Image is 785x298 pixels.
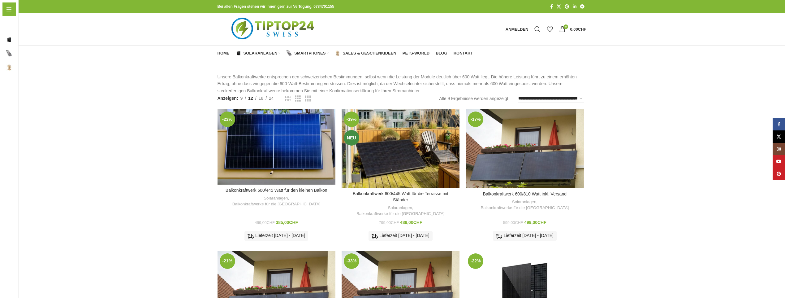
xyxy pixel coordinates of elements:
span: -23% [220,112,235,127]
a: YouTube Social Link [773,155,785,168]
span: CHF [537,220,546,225]
span: CHF [391,221,399,225]
span: Anzeigen [218,95,238,102]
a: 12 [246,95,255,102]
a: Blog [436,47,447,59]
span: Blog [6,90,16,101]
bdi: 499,00 [255,221,274,225]
span: -39% [344,112,359,127]
img: Solaranlagen [236,50,241,56]
a: Suche [531,23,544,35]
bdi: 599,00 [503,221,523,225]
div: , [345,205,456,217]
a: Pets-World [403,47,429,59]
a: Rasteransicht 4 [305,95,311,103]
p: Unsere Balkonkraftwerke entsprechen den schweizerischen Bestimmungen, selbst wenn die Leistung de... [218,73,586,94]
a: Balkonkraftwerke für die [GEOGRAPHIC_DATA] [232,201,321,207]
span: -22% [468,253,483,269]
a: 18 [257,95,266,102]
span: Blog [436,51,447,56]
a: Solaranlagen [236,47,281,59]
a: Kontakt [454,47,473,59]
a: Smartphones [287,47,329,59]
span: CHF [267,221,275,225]
a: Balkonkraftwerk 600/810 Watt inkl. Versand [483,191,567,196]
a: Instagram Social Link [773,143,785,155]
a: Home [218,47,230,59]
bdi: 0,00 [570,27,586,32]
span: Sales & Geschenkideen [15,62,64,73]
span: CHF [515,221,523,225]
a: 24 [267,95,276,102]
span: 9 [240,96,243,101]
a: Balkonkraftwerk 600/810 Watt inkl. Versand [466,109,584,188]
span: CHF [289,220,298,225]
select: Shop-Reihenfolge [518,94,584,103]
a: X Social Link [555,2,563,11]
span: Neu [344,130,359,146]
span: 18 [259,96,264,101]
span: Kontakt [6,104,22,115]
div: Lieferzeit [DATE] - [DATE] [244,231,308,240]
a: Logo der Website [218,26,330,31]
img: Sales & Geschenkideen [6,64,12,71]
span: Home [218,51,230,56]
a: Balkonkraftwerke für die [GEOGRAPHIC_DATA] [481,205,569,211]
a: Facebook Social Link [773,118,785,130]
img: Tiptop24 Nachhaltige & Faire Produkte [218,13,330,45]
a: Balkonkraftwerk 600/445 Watt für die Terrasse mit Ständer [342,109,459,188]
span: Solaranlagen [15,34,43,45]
bdi: 489,00 [400,220,422,225]
span: -21% [220,253,235,269]
span: CHF [413,220,422,225]
a: Pinterest Social Link [563,2,571,11]
div: Hauptnavigation [214,47,476,59]
div: Lieferzeit [DATE] - [DATE] [493,231,557,240]
a: Facebook Social Link [548,2,555,11]
span: Anmelden [506,27,528,31]
a: Rasteransicht 3 [295,95,301,103]
div: Meine Wunschliste [544,23,556,35]
a: LinkedIn Social Link [571,2,578,11]
span: Sales & Geschenkideen [343,51,396,56]
a: Solaranlagen [512,199,536,205]
a: Telegram Social Link [578,2,586,11]
div: Lieferzeit [DATE] - [DATE] [369,231,432,240]
span: Home [6,20,18,31]
span: Smartphones [15,48,43,59]
span: 24 [269,96,274,101]
span: CHF [578,27,586,32]
a: 9 [238,95,245,102]
span: Menü [15,6,26,13]
a: X Social Link [773,130,785,143]
a: Solaranlagen [388,205,412,211]
a: Solaranlagen [264,195,288,201]
a: Pinterest Social Link [773,168,785,180]
strong: Bei allen Fragen stehen wir Ihnen gern zur Verfügung. 0784701155 [218,4,334,9]
img: Solaranlagen [6,37,12,43]
a: Balkonkraftwerk 600/445 Watt für den kleinen Balkon [226,188,327,193]
div: , [469,199,580,211]
p: Alle 9 Ergebnisse werden angezeigt [439,95,508,102]
a: Balkonkraftwerke für die [GEOGRAPHIC_DATA] [356,211,445,217]
img: Sales & Geschenkideen [335,50,340,56]
img: Smartphones [6,50,12,57]
span: Pets-World [403,51,429,56]
bdi: 799,00 [379,221,399,225]
div: , [221,195,332,207]
a: 0 0,00CHF [556,23,589,35]
span: Solaranlagen [244,51,278,56]
span: -33% [344,253,359,269]
span: -17% [468,112,483,127]
span: Smartphones [294,51,326,56]
a: Balkonkraftwerk 600/445 Watt für den kleinen Balkon [218,109,335,185]
img: Smartphones [287,50,292,56]
a: Sales & Geschenkideen [335,47,396,59]
span: 12 [248,96,253,101]
a: Balkonkraftwerk 600/445 Watt für die Terrasse mit Ständer [353,191,448,202]
bdi: 499,00 [524,220,546,225]
bdi: 385,00 [276,220,298,225]
span: Pets-World [6,76,29,87]
a: Rasteransicht 2 [285,95,291,103]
